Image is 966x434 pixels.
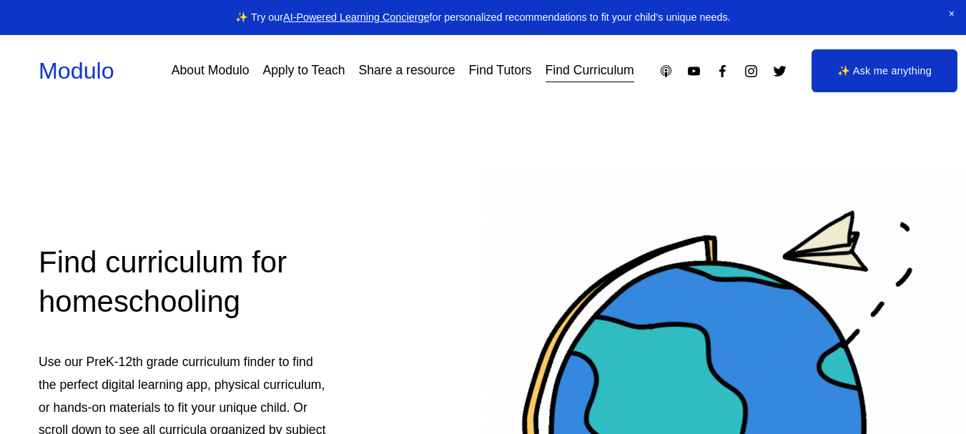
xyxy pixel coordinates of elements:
[39,58,114,84] a: Modulo
[686,64,701,79] a: YouTube
[39,243,330,322] h2: Find curriculum for homeschooling
[359,59,455,84] a: Share a resource
[262,59,345,84] a: Apply to Teach
[283,11,429,23] a: AI-Powered Learning Concierge
[172,59,250,84] a: About Modulo
[469,59,532,84] a: Find Tutors
[659,64,674,79] a: Apple Podcasts
[546,59,634,84] a: Find Curriculum
[772,64,787,79] a: Twitter
[715,64,730,79] a: Facebook
[744,64,759,79] a: Instagram
[812,49,957,92] a: ✨ Ask me anything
